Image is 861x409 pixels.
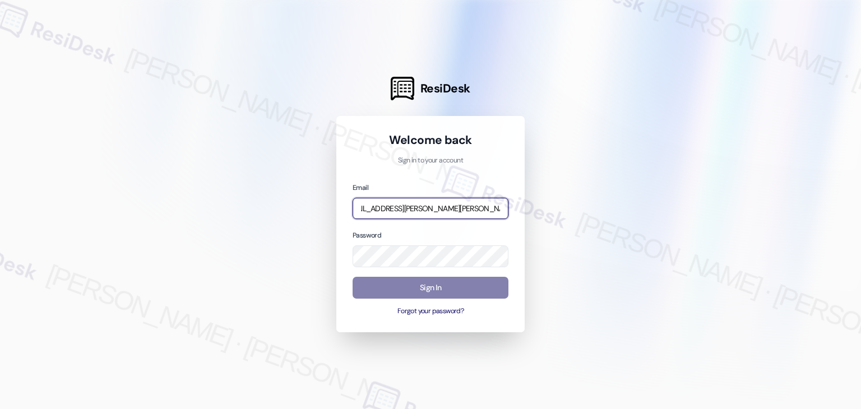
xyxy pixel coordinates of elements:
span: ResiDesk [420,81,470,96]
input: name@example.com [353,198,508,220]
img: ResiDesk Logo [391,77,414,100]
label: Email [353,183,368,192]
label: Password [353,231,381,240]
button: Sign In [353,277,508,299]
h1: Welcome back [353,132,508,148]
button: Forgot your password? [353,306,508,317]
p: Sign in to your account [353,156,508,166]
